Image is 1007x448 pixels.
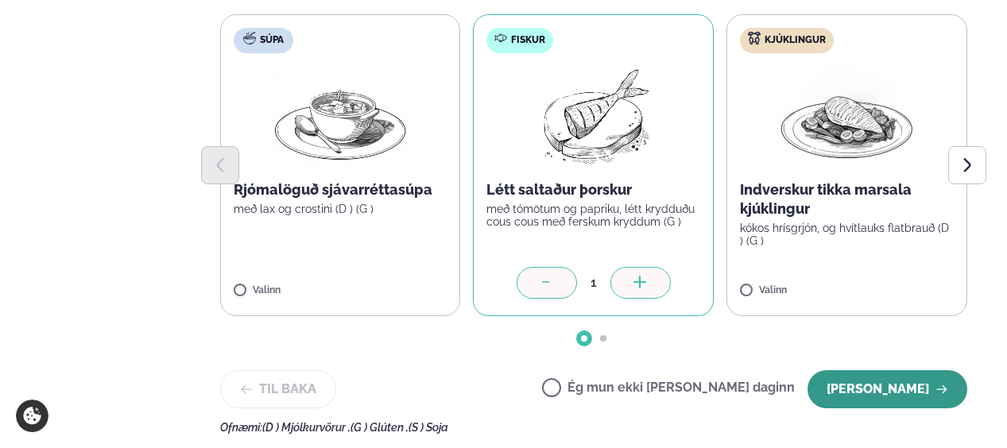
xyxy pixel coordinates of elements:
[16,400,48,432] a: Cookie settings
[765,34,826,47] span: Kjúklingur
[220,370,336,408] button: Til baka
[581,335,587,342] span: Go to slide 1
[777,66,917,168] img: Chicken-breast.png
[220,421,968,434] div: Ofnæmi:
[511,34,545,47] span: Fiskur
[740,180,954,218] p: Indverskur tikka marsala kjúklingur
[523,66,664,168] img: Fish.png
[201,146,239,184] button: Previous slide
[243,32,256,44] img: soup.svg
[351,421,409,434] span: (G ) Glúten ,
[600,335,606,342] span: Go to slide 2
[494,32,507,44] img: fish.svg
[260,34,284,47] span: Súpa
[486,203,700,228] p: með tómötum og papriku, létt krydduðu cous cous með ferskum kryddum (G )
[486,180,700,199] p: Létt saltaður þorskur
[409,421,448,434] span: (S ) Soja
[748,32,761,44] img: chicken.svg
[270,66,410,168] img: Soup.png
[262,421,351,434] span: (D ) Mjólkurvörur ,
[948,146,986,184] button: Next slide
[577,273,610,292] div: 1
[234,180,447,199] p: Rjómalöguð sjávarréttasúpa
[234,203,447,215] p: með lax og crostini (D ) (G )
[808,370,967,408] button: [PERSON_NAME]
[740,222,954,247] p: kókos hrísgrjón, og hvítlauks flatbrauð (D ) (G )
